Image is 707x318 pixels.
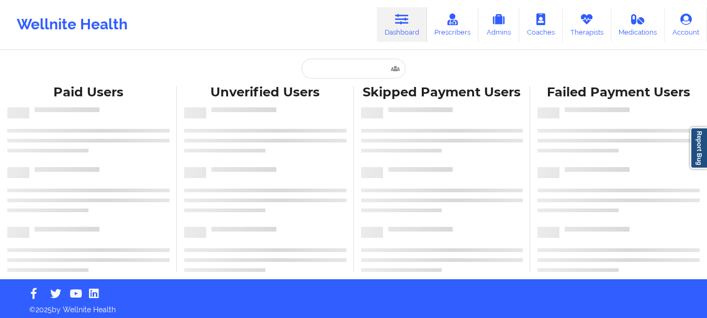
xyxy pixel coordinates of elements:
[184,84,346,101] div: Unverified Users
[7,84,170,101] div: Paid Users
[361,84,523,101] div: Skipped Payment Users
[563,7,611,42] a: Therapists
[377,7,427,42] a: Dashboard
[427,7,479,42] a: Prescribers
[665,7,707,42] a: Account
[690,127,707,169] a: Report Bug
[22,297,685,315] p: © 2025 by Wellnite Health
[478,7,519,42] a: Admins
[611,7,665,42] a: Medications
[537,84,700,101] div: Failed Payment Users
[519,7,563,42] a: Coaches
